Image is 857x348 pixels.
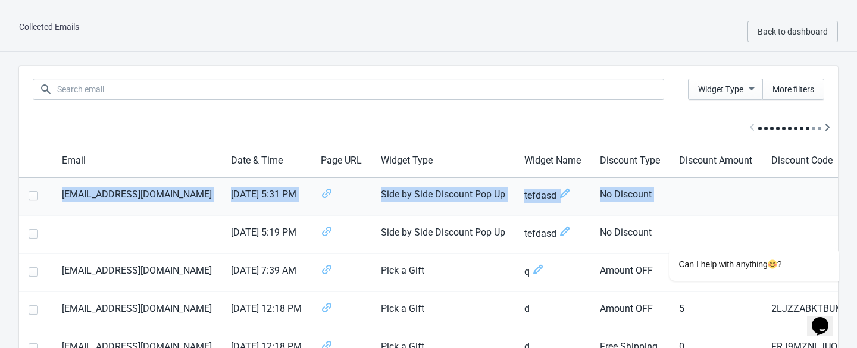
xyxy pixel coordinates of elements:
[221,292,311,330] td: [DATE] 12:18 PM
[688,79,763,100] button: Widget Type
[670,292,762,330] td: 5
[221,144,311,178] th: Date & Time
[590,178,670,216] td: No Discount
[590,292,670,330] td: Amount OFF
[698,84,743,94] span: Widget Type
[371,178,515,216] td: Side by Side Discount Pop Up
[515,144,590,178] th: Widget Name
[631,141,845,294] iframe: chat widget
[52,292,221,330] td: [EMAIL_ADDRESS][DOMAIN_NAME]
[807,300,845,336] iframe: chat widget
[52,254,221,292] td: [EMAIL_ADDRESS][DOMAIN_NAME]
[221,178,311,216] td: [DATE] 5:31 PM
[762,292,856,330] td: 2LJZZABKTBUM
[371,144,515,178] th: Widget Type
[590,254,670,292] td: Amount OFF
[311,144,371,178] th: Page URL
[52,144,221,178] th: Email
[221,216,311,254] td: [DATE] 5:19 PM
[524,264,581,280] span: q
[52,178,221,216] td: [EMAIL_ADDRESS][DOMAIN_NAME]
[371,292,515,330] td: Pick a Gift
[817,117,838,139] button: Scroll table right one column
[57,79,664,100] input: Search email
[758,27,828,36] span: Back to dashboard
[371,254,515,292] td: Pick a Gift
[772,84,814,94] span: More filters
[371,216,515,254] td: Side by Side Discount Pop Up
[515,292,590,330] td: d
[221,254,311,292] td: [DATE] 7:39 AM
[747,21,838,42] button: Back to dashboard
[524,225,581,242] span: tefdasd
[590,216,670,254] td: No Discount
[762,79,824,100] button: More filters
[590,144,670,178] th: Discount Type
[524,187,581,203] span: tefdasd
